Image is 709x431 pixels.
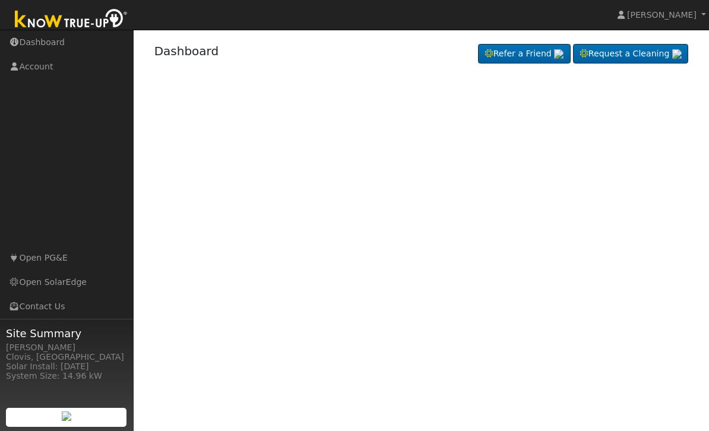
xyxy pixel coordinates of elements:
div: System Size: 14.96 kW [6,370,127,382]
img: retrieve [672,49,682,59]
a: Request a Cleaning [573,44,688,64]
img: retrieve [62,411,71,421]
a: Dashboard [154,44,219,58]
img: Know True-Up [9,7,134,33]
span: Site Summary [6,325,127,341]
a: Refer a Friend [478,44,571,64]
span: [PERSON_NAME] [627,10,697,20]
img: retrieve [554,49,564,59]
div: Clovis, [GEOGRAPHIC_DATA] [6,351,127,363]
div: [PERSON_NAME] [6,341,127,354]
div: Solar Install: [DATE] [6,360,127,373]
